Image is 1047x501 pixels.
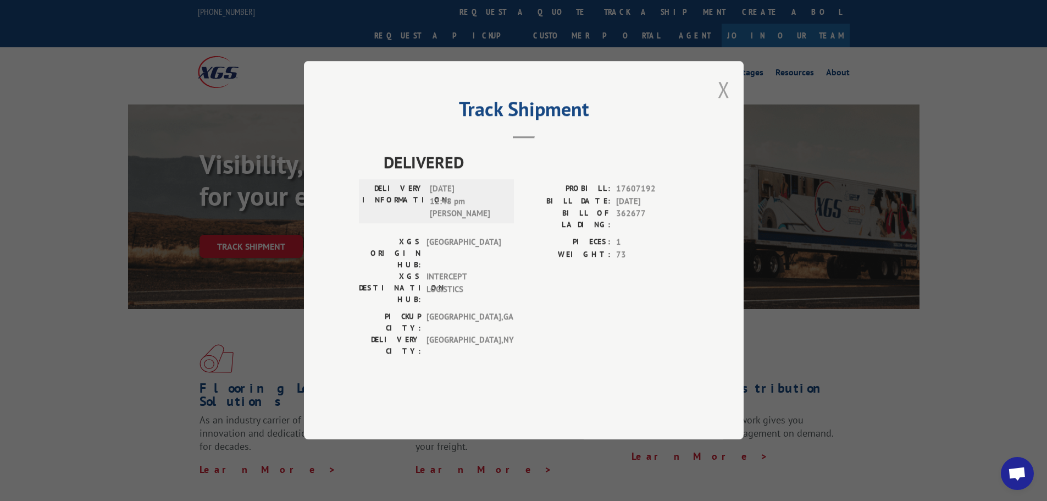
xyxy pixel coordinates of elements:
[359,101,689,122] h2: Track Shipment
[362,183,424,221] label: DELIVERY INFORMATION:
[616,195,689,208] span: [DATE]
[426,334,501,357] span: [GEOGRAPHIC_DATA] , NY
[426,311,501,334] span: [GEOGRAPHIC_DATA] , GA
[616,249,689,261] span: 73
[384,150,689,175] span: DELIVERED
[359,311,421,334] label: PICKUP CITY:
[616,208,689,231] span: 362677
[359,334,421,357] label: DELIVERY CITY:
[524,195,611,208] label: BILL DATE:
[524,249,611,261] label: WEIGHT:
[524,208,611,231] label: BILL OF LADING:
[616,183,689,196] span: 17607192
[426,271,501,306] span: INTERCEPT LOGISTICS
[1001,457,1034,490] div: Open chat
[430,183,504,221] span: [DATE] 12:48 pm [PERSON_NAME]
[616,236,689,249] span: 1
[359,236,421,271] label: XGS ORIGIN HUB:
[524,236,611,249] label: PIECES:
[718,75,730,104] button: Close modal
[359,271,421,306] label: XGS DESTINATION HUB:
[426,236,501,271] span: [GEOGRAPHIC_DATA]
[524,183,611,196] label: PROBILL:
